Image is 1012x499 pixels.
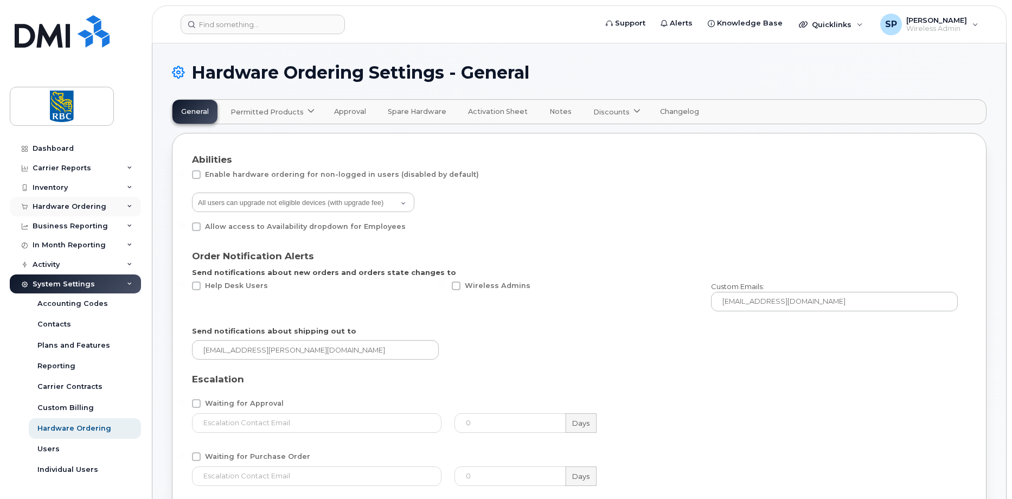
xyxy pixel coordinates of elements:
label: Days [565,466,597,486]
div: Order Notification Alerts [192,250,966,263]
span: Waiting for Approval [205,399,284,407]
input: Wireless Admins [439,282,444,287]
span: Changelog [660,107,699,116]
div: Escalation [192,373,966,386]
input: Waiting for Approval [179,399,184,405]
a: General [172,100,222,124]
span: Custom Emails: [711,282,764,291]
a: Notes [541,100,585,124]
span: Approval [334,107,366,116]
input: Waiting for Purchase Order [179,452,184,458]
span: Help Desk Users [205,282,268,290]
label: Send notifications about shipping out to [192,326,356,336]
span: Permitted Products [230,107,304,117]
span: Discounts [593,107,630,117]
span: Waiting for Purchase Order [205,452,310,460]
input: Escalation Contact Email [192,466,441,486]
input: xpxjlekvqpviurm@rbzrm.rvg [711,292,958,311]
input: xpxjlekvqpviurm@rbzrm.rvg [192,340,439,360]
span: Spare Hardware [388,107,446,116]
a: Discounts [585,100,647,124]
div: Abilities [192,153,966,166]
input: Help Desk Users [179,282,184,287]
a: Activation Sheet [459,100,541,124]
label: Days [565,413,597,433]
span: Wireless Admins [465,282,530,290]
span: Enable hardware ordering for non-logged in users (disabled by default) [205,170,479,178]
label: Send notifications about new orders and orders state changes to [192,267,456,278]
a: Permitted Products [222,100,321,124]
input: Escalation Contact Email [192,413,441,433]
input: Enable hardware ordering for non-logged in users (disabled by default) [179,170,184,176]
h1: Hardware Ordering Settings - General [172,63,987,82]
span: Activation Sheet [468,107,528,116]
span: Notes [549,107,572,116]
a: Changelog [651,100,712,124]
a: Spare Hardware [379,100,459,124]
input: Allow access to Availability dropdown for Employees [179,222,184,228]
a: Approval [325,100,379,124]
span: Allow access to Availability dropdown for Employees [205,222,406,231]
